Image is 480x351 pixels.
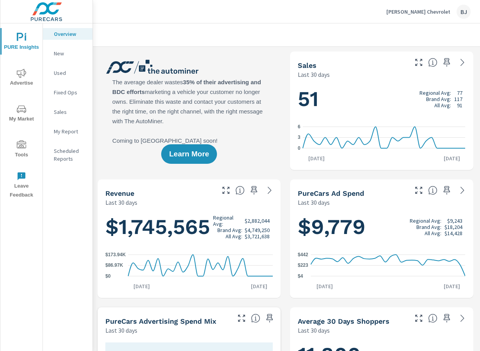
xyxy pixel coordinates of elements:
[412,184,425,197] button: Make Fullscreen
[245,227,270,233] p: $4,749,250
[3,69,40,88] span: Advertise
[438,154,466,162] p: [DATE]
[412,56,425,69] button: Make Fullscreen
[169,151,209,158] span: Learn More
[298,317,389,325] h5: Average 30 Days Shoppers
[441,184,453,197] span: Save this to your personalized report
[220,184,232,197] button: Make Fullscreen
[248,184,260,197] span: Save this to your personalized report
[438,282,466,290] p: [DATE]
[311,282,338,290] p: [DATE]
[428,58,437,67] span: Number of vehicles sold by the dealership over the selected date range. [Source: This data is sou...
[456,312,469,324] a: See more details in report
[426,96,451,102] p: Brand Avg:
[3,33,40,52] span: PURE Insights
[161,144,217,164] button: Learn More
[105,317,216,325] h5: PureCars Advertising Spend Mix
[0,23,43,203] div: nav menu
[43,28,92,40] div: Overview
[457,90,462,96] p: 77
[420,90,451,96] p: Regional Avg:
[3,105,40,124] span: My Market
[43,67,92,79] div: Used
[105,263,123,268] text: $86.97K
[235,186,245,195] span: Total sales revenue over the selected date range. [Source: This data is sourced from the dealer’s...
[298,273,303,279] text: $4
[298,326,330,335] p: Last 30 days
[105,214,273,240] h1: $1,745,565
[43,87,92,98] div: Fixed Ops
[251,314,260,323] span: This table looks at how you compare to the amount of budget you spend per channel as opposed to y...
[298,252,308,257] text: $442
[298,198,330,207] p: Last 30 days
[444,224,462,230] p: $18,204
[444,230,462,236] p: $14,428
[298,70,330,79] p: Last 30 days
[105,198,137,207] p: Last 30 days
[298,86,465,112] h1: 51
[213,214,242,227] p: Regional Avg:
[456,184,469,197] a: See more details in report
[298,61,316,69] h5: Sales
[54,50,86,57] p: New
[54,108,86,116] p: Sales
[54,89,86,96] p: Fixed Ops
[43,48,92,59] div: New
[54,69,86,77] p: Used
[43,106,92,118] div: Sales
[105,252,126,257] text: $173.94K
[441,56,453,69] span: Save this to your personalized report
[412,312,425,324] button: Make Fullscreen
[263,312,276,324] span: Save this to your personalized report
[54,128,86,135] p: My Report
[105,273,111,279] text: $0
[457,5,471,19] div: BJ
[298,263,308,268] text: $223
[54,30,86,38] p: Overview
[105,326,137,335] p: Last 30 days
[416,224,441,230] p: Brand Avg:
[410,218,441,224] p: Regional Avg:
[428,186,437,195] span: Total cost of media for all PureCars channels for the selected dealership group over the selected...
[298,124,300,129] text: 6
[303,154,330,162] p: [DATE]
[428,314,437,323] span: A rolling 30 day total of daily Shoppers on the dealership website, averaged over the selected da...
[434,102,451,108] p: All Avg:
[3,140,40,160] span: Tools
[456,56,469,69] a: See more details in report
[386,8,450,15] p: [PERSON_NAME] Chevrolet
[425,230,441,236] p: All Avg:
[457,102,462,108] p: 91
[245,282,273,290] p: [DATE]
[128,282,155,290] p: [DATE]
[105,189,134,197] h5: Revenue
[298,189,364,197] h5: PureCars Ad Spend
[298,135,300,140] text: 3
[54,147,86,163] p: Scheduled Reports
[454,96,462,102] p: 117
[298,145,300,151] text: 0
[3,172,40,200] span: Leave Feedback
[441,312,453,324] span: Save this to your personalized report
[43,126,92,137] div: My Report
[245,233,270,239] p: $3,721,638
[263,184,276,197] a: See more details in report
[298,214,465,240] h1: $9,779
[217,227,242,233] p: Brand Avg:
[235,312,248,324] button: Make Fullscreen
[447,218,462,224] p: $9,243
[226,233,242,239] p: All Avg:
[245,218,270,224] p: $2,882,044
[43,145,92,165] div: Scheduled Reports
